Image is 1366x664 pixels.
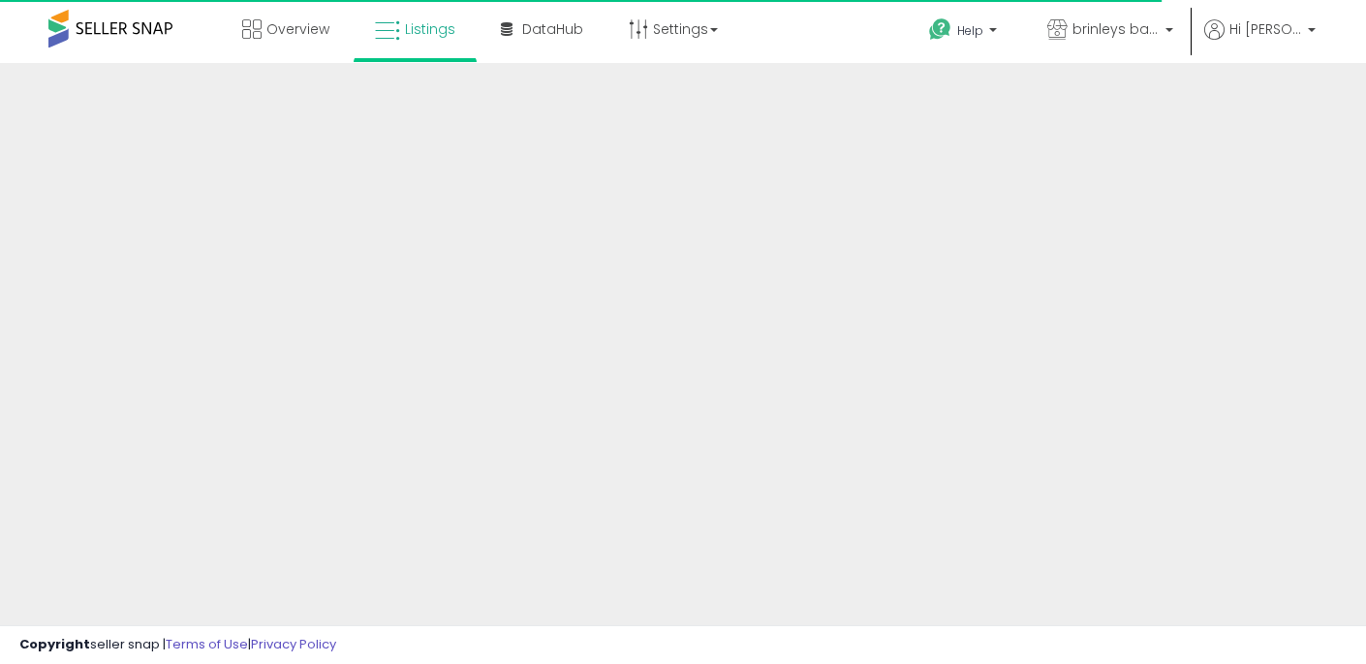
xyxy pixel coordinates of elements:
[1229,19,1302,39] span: Hi [PERSON_NAME]
[19,635,90,653] strong: Copyright
[957,22,983,39] span: Help
[522,19,583,39] span: DataHub
[405,19,455,39] span: Listings
[1204,19,1316,63] a: Hi [PERSON_NAME]
[166,635,248,653] a: Terms of Use
[19,636,336,654] div: seller snap | |
[266,19,329,39] span: Overview
[1072,19,1160,39] span: brinleys bargains
[251,635,336,653] a: Privacy Policy
[928,17,952,42] i: Get Help
[914,3,1016,63] a: Help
